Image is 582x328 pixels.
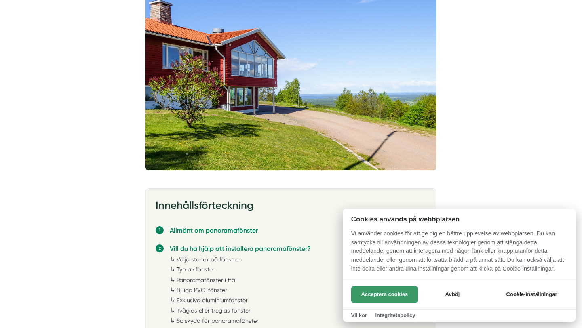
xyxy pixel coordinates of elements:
button: Cookie-inställningar [496,286,567,303]
a: Villkor [351,312,367,318]
button: Avböj [420,286,485,303]
h2: Cookies används på webbplatsen [343,215,576,223]
p: Vi använder cookies för att ge dig en bättre upplevelse av webbplatsen. Du kan samtycka till anvä... [343,229,576,279]
a: Integritetspolicy [375,312,415,318]
button: Acceptera cookies [351,286,418,303]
